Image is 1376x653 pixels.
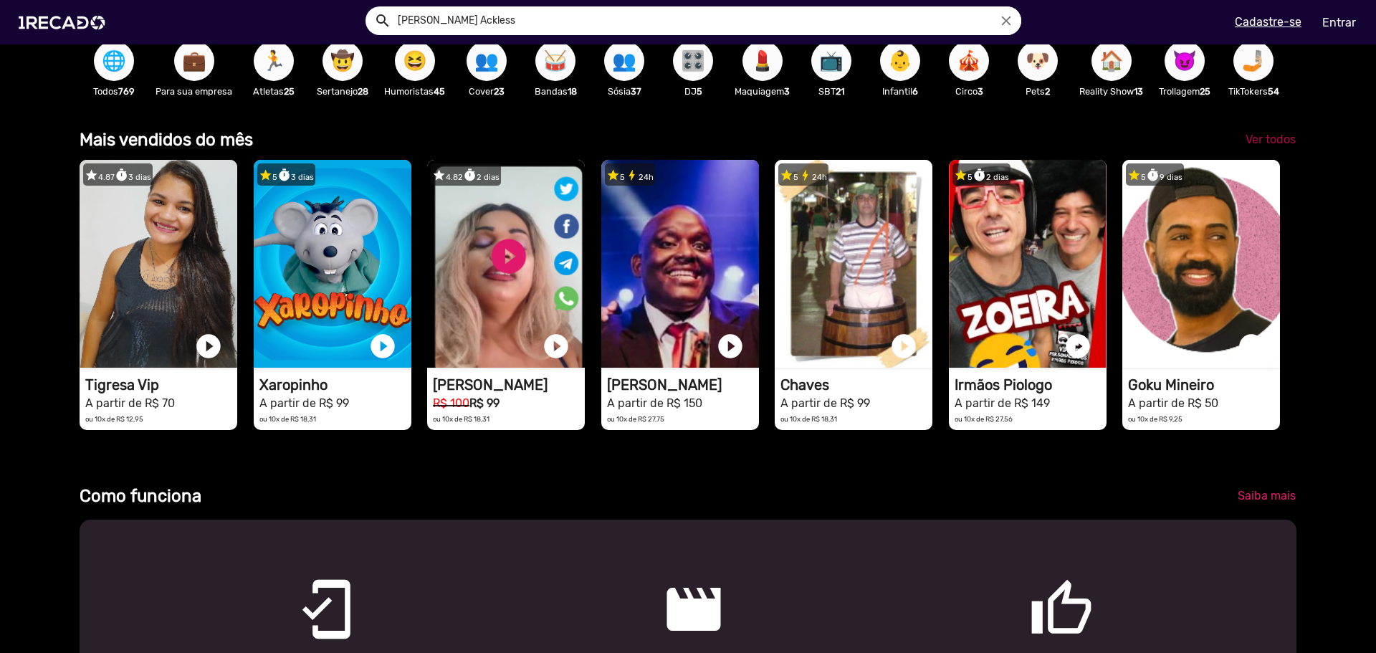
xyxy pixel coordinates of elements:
[750,41,775,81] span: 💄
[80,160,237,368] video: 1RECADO vídeos dedicados para fãs e empresas
[1091,41,1132,81] button: 🏠
[604,41,644,81] button: 👥
[780,376,932,394] h1: Chaves
[1079,85,1143,98] p: Reality Show
[284,86,295,97] b: 25
[1010,85,1065,98] p: Pets
[697,86,702,97] b: 5
[949,41,989,81] button: 🎪
[459,85,514,98] p: Cover
[889,332,918,361] a: play_circle_filled
[85,396,175,410] small: A partir de R$ 70
[102,41,126,81] span: 🌐
[94,41,134,81] button: 🌐
[607,396,702,410] small: A partir de R$ 150
[819,41,844,81] span: 📺
[568,86,577,97] b: 18
[716,332,745,361] a: play_circle_filled
[259,415,316,423] small: ou 10x de R$ 18,31
[880,41,920,81] button: 👶
[85,415,143,423] small: ou 10x de R$ 12,95
[1128,415,1182,423] small: ou 10x de R$ 9,25
[467,41,507,81] button: 👥
[601,160,759,368] video: 1RECADO vídeos dedicados para fãs e empresas
[775,160,932,368] video: 1RECADO vídeos dedicados para fãs e empresas
[1246,133,1296,146] span: Ver todos
[912,86,918,97] b: 6
[1200,86,1210,97] b: 25
[474,41,499,81] span: 👥
[811,41,851,81] button: 📺
[597,85,651,98] p: Sósia
[784,86,790,97] b: 3
[262,41,286,81] span: 🏃
[1172,41,1197,81] span: 😈
[1235,15,1301,29] u: Cadastre-se
[681,41,705,81] span: 🎛️
[322,41,363,81] button: 🤠
[85,376,237,394] h1: Tigresa Vip
[1241,41,1266,81] span: 🤳🏼
[1268,86,1279,97] b: 54
[873,85,927,98] p: Infantil
[836,86,844,97] b: 21
[1226,483,1307,509] a: Saiba mais
[315,85,370,98] p: Sertanejo
[631,86,641,97] b: 37
[80,130,253,150] b: Mais vendidos do mês
[374,12,391,29] mat-icon: Example home icon
[1018,41,1058,81] button: 🐶
[427,160,585,368] video: 1RECADO vídeos dedicados para fãs e empresas
[87,85,141,98] p: Todos
[384,85,445,98] p: Humoristas
[542,332,570,361] a: play_circle_filled
[358,86,368,97] b: 28
[607,376,759,394] h1: [PERSON_NAME]
[403,41,427,81] span: 😆
[1122,160,1280,368] video: 1RECADO vídeos dedicados para fãs e empresas
[247,85,301,98] p: Atletas
[469,396,500,410] b: R$ 99
[1029,577,1046,594] mat-icon: thumb_up_outlined
[118,86,135,97] b: 769
[294,577,311,594] mat-icon: mobile_friendly
[433,376,585,394] h1: [PERSON_NAME]
[804,85,859,98] p: SBT
[182,41,206,81] span: 💼
[1238,489,1296,502] span: Saiba mais
[1233,41,1274,81] button: 🤳🏼
[369,7,394,32] button: Example home icon
[1313,10,1365,35] a: Entrar
[742,41,783,81] button: 💄
[535,41,575,81] button: 🥁
[156,85,232,98] p: Para sua empresa
[254,160,411,368] video: 1RECADO vídeos dedicados para fãs e empresas
[528,85,583,98] p: Bandas
[780,415,837,423] small: ou 10x de R$ 18,31
[80,486,201,506] b: Como funciona
[330,41,355,81] span: 🤠
[957,41,981,81] span: 🎪
[612,41,636,81] span: 👥
[673,41,713,81] button: 🎛️
[259,396,349,410] small: A partir de R$ 99
[494,86,505,97] b: 23
[1045,86,1050,97] b: 2
[661,577,679,594] mat-icon: movie
[259,376,411,394] h1: Xaropinho
[395,41,435,81] button: 😆
[1128,396,1218,410] small: A partir de R$ 50
[1295,85,1349,98] p: Cantores
[194,332,223,361] a: play_circle_filled
[1064,332,1092,361] a: play_circle_filled
[1157,85,1212,98] p: Trollagem
[949,160,1107,368] video: 1RECADO vídeos dedicados para fãs e empresas
[434,86,445,97] b: 45
[1237,332,1266,361] a: play_circle_filled
[1026,41,1050,81] span: 🐶
[1134,86,1143,97] b: 13
[942,85,996,98] p: Circo
[433,415,489,423] small: ou 10x de R$ 18,31
[1099,41,1124,81] span: 🏠
[1226,85,1281,98] p: TikTokers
